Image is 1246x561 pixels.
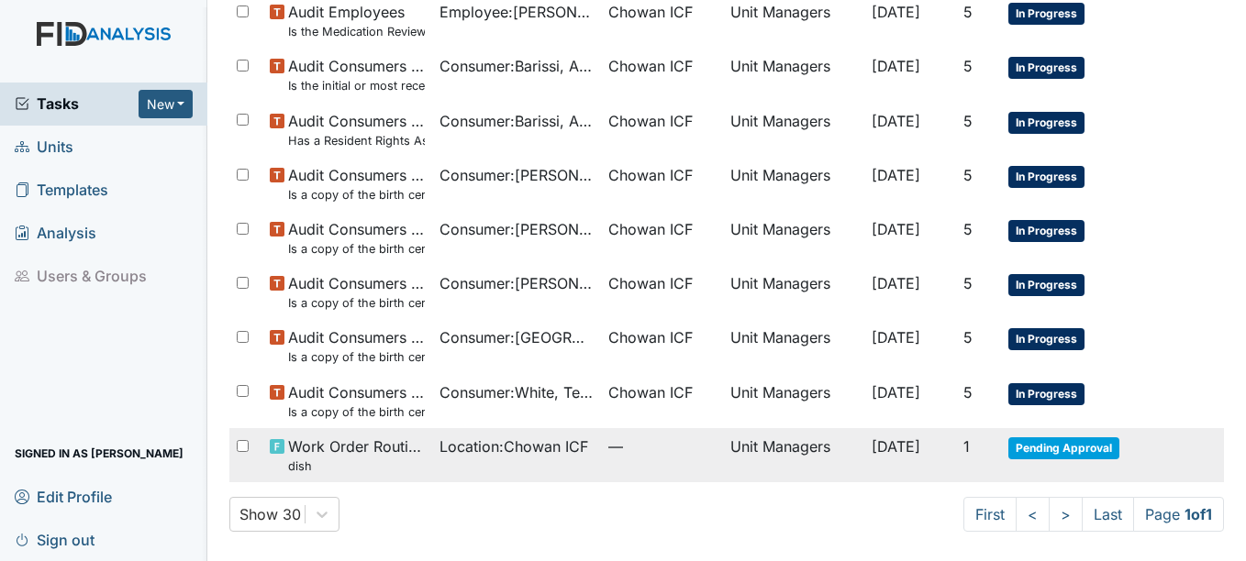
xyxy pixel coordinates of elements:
span: 1 [963,437,970,456]
span: Consumer : Barissi, Angel [439,110,595,132]
span: [DATE] [872,328,920,346]
div: Show 30 [239,503,301,525]
small: dish [288,457,425,475]
a: Tasks [15,93,139,115]
span: Audit Consumers Charts Is a copy of the birth certificate found in the file? [288,381,425,421]
span: Signed in as [PERSON_NAME] [15,439,184,467]
a: > [1049,497,1083,532]
strong: 1 of 1 [1185,505,1212,523]
span: 5 [963,383,973,401]
span: Audit Consumers Charts Is a copy of the birth certificate found in the file? [288,326,425,366]
span: Consumer : Barissi, Angel [439,55,595,77]
span: Chowan ICF [608,55,693,77]
span: [DATE] [872,437,920,456]
span: 5 [963,220,973,238]
span: [DATE] [872,274,920,292]
td: Unit Managers [723,157,864,211]
span: Consumer : [GEOGRAPHIC_DATA], [US_STATE] [439,326,595,348]
small: Is a copy of the birth certificate found in the file? [288,186,425,203]
span: Audit Consumers Charts Has a Resident Rights Assessment form been completed (18 years or older)? [288,110,425,149]
span: Consumer : [PERSON_NAME] [439,218,595,240]
span: Units [15,133,73,161]
small: Is a copy of the birth certificate found in the file? [288,403,425,421]
span: In Progress [1008,383,1085,405]
nav: task-pagination [963,497,1224,532]
span: Page [1133,497,1224,532]
span: In Progress [1008,112,1085,134]
span: Audit Consumers Charts Is the initial or most recent Social Evaluation in the chart? [288,55,425,94]
span: Chowan ICF [608,218,693,240]
span: In Progress [1008,328,1085,350]
small: Is the initial or most recent Social Evaluation in the chart? [288,77,425,94]
span: 5 [963,328,973,346]
small: Is a copy of the birth certificate found in the file? [288,240,425,258]
small: Has a Resident Rights Assessment form been completed (18 years or older)? [288,132,425,149]
td: Unit Managers [723,319,864,373]
span: Audit Consumers Charts Is a copy of the birth certificate found in the file? [288,272,425,312]
span: Analysis [15,219,96,247]
td: Unit Managers [723,211,864,265]
span: 5 [963,112,973,130]
a: Last [1082,497,1134,532]
small: Is the Medication Review Test updated annually? [288,23,425,40]
span: Audit Employees Is the Medication Review Test updated annually? [288,1,425,40]
span: 5 [963,274,973,292]
span: In Progress [1008,274,1085,296]
a: First [963,497,1017,532]
span: Chowan ICF [608,110,693,132]
span: [DATE] [872,112,920,130]
span: In Progress [1008,3,1085,25]
span: In Progress [1008,57,1085,79]
span: Chowan ICF [608,1,693,23]
span: 5 [963,57,973,75]
span: [DATE] [872,57,920,75]
span: In Progress [1008,166,1085,188]
span: Sign out [15,525,95,554]
span: [DATE] [872,3,920,21]
small: Is a copy of the birth certificate found in the file? [288,348,425,366]
span: 5 [963,166,973,184]
span: Consumer : [PERSON_NAME] [439,272,595,294]
span: Chowan ICF [608,381,693,403]
span: Consumer : White, Tenisah [439,381,595,403]
span: In Progress [1008,220,1085,242]
span: Templates [15,176,108,204]
span: [DATE] [872,383,920,401]
span: Employee : [PERSON_NAME] [439,1,595,23]
td: Unit Managers [723,428,864,482]
span: Pending Approval [1008,437,1119,459]
span: Location : Chowan ICF [439,435,588,457]
span: Chowan ICF [608,164,693,186]
span: Chowan ICF [608,326,693,348]
span: Work Order Routine dish [288,435,425,475]
span: — [608,435,716,457]
span: Audit Consumers Charts Is a copy of the birth certificate found in the file? [288,164,425,203]
td: Unit Managers [723,265,864,319]
span: [DATE] [872,166,920,184]
span: Edit Profile [15,482,112,511]
a: < [1016,497,1050,532]
button: New [139,90,194,118]
td: Unit Managers [723,103,864,157]
td: Unit Managers [723,48,864,102]
span: [DATE] [872,220,920,238]
span: 5 [963,3,973,21]
small: Is a copy of the birth certificate found in the file? [288,294,425,312]
span: Audit Consumers Charts Is a copy of the birth certificate found in the file? [288,218,425,258]
span: Consumer : [PERSON_NAME], Blondie [439,164,595,186]
span: Chowan ICF [608,272,693,294]
td: Unit Managers [723,374,864,428]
